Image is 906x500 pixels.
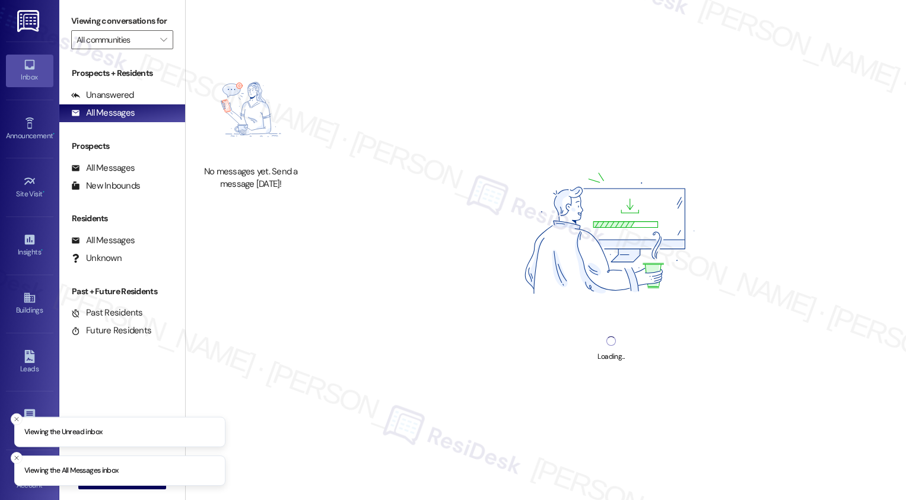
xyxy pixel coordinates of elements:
[6,55,53,87] a: Inbox
[199,59,303,160] img: empty-state
[71,12,173,30] label: Viewing conversations for
[71,252,122,265] div: Unknown
[59,212,185,225] div: Residents
[71,324,151,337] div: Future Residents
[160,35,167,44] i: 
[71,234,135,247] div: All Messages
[6,171,53,203] a: Site Visit •
[11,413,23,425] button: Close toast
[6,288,53,320] a: Buildings
[59,285,185,298] div: Past + Future Residents
[6,230,53,262] a: Insights •
[59,67,185,79] div: Prospects + Residents
[597,351,624,363] div: Loading...
[6,405,53,437] a: Templates •
[71,89,134,101] div: Unanswered
[6,346,53,378] a: Leads
[59,140,185,152] div: Prospects
[71,180,140,192] div: New Inbounds
[41,246,43,254] span: •
[24,426,102,437] p: Viewing the Unread inbox
[17,10,42,32] img: ResiDesk Logo
[53,130,55,138] span: •
[43,188,44,196] span: •
[71,107,135,119] div: All Messages
[71,162,135,174] div: All Messages
[6,463,53,495] a: Account
[71,307,143,319] div: Past Residents
[77,30,154,49] input: All communities
[24,466,119,476] p: Viewing the All Messages inbox
[11,452,23,464] button: Close toast
[199,165,303,191] div: No messages yet. Send a message [DATE]!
